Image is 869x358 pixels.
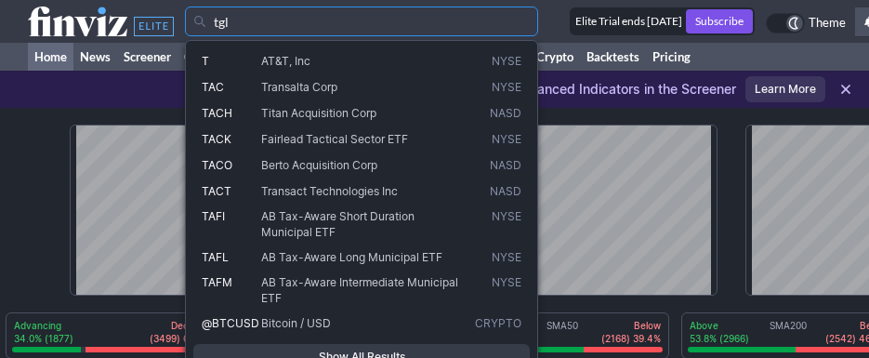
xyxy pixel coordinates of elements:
a: Learn More [745,76,825,102]
span: TAFL [202,250,229,264]
p: Advancing [14,319,73,332]
span: TACO [202,158,232,172]
p: (3499) 63.4% [150,332,211,345]
p: Above [690,319,749,332]
a: Screener [117,43,178,71]
a: Charts [178,43,227,71]
span: AB Tax-Aware Long Municipal ETF [261,250,442,264]
span: Titan Acquisition Corp [261,106,376,120]
div: Elite Trial ends [DATE] [572,12,682,31]
span: TAC [202,80,224,94]
a: Crypto [530,43,580,71]
span: Crypto [475,316,521,332]
span: Theme [809,13,846,33]
span: NASD [490,184,521,200]
span: AT&T, Inc [261,54,310,68]
div: SMA50 [462,319,663,347]
input: Search [185,7,538,36]
a: Theme [766,13,846,33]
span: Transalta Corp [261,80,337,94]
a: Backtests [580,43,646,71]
span: TACT [202,184,231,198]
a: News [73,43,117,71]
span: Bitcoin / USD [261,316,331,330]
span: TAFM [202,275,232,289]
span: NYSE [492,54,521,70]
span: AB Tax-Aware Intermediate Municipal ETF [261,275,458,305]
span: NASD [490,158,521,174]
span: @BTCUSD [202,316,259,330]
p: Below [601,319,661,332]
p: 34.0% (1877) [14,332,73,345]
a: Pricing [646,43,697,71]
p: Declining [150,319,211,332]
span: NYSE [492,275,521,306]
span: TAFI [202,209,225,223]
p: (2168) 39.4% [601,332,661,345]
span: Transact Technologies Inc [261,184,398,198]
span: TACK [202,132,231,146]
span: NYSE [492,209,521,240]
span: TACH [202,106,232,120]
span: Fairlead Tactical Sector ETF [261,132,408,146]
p: 53.8% (2966) [690,332,749,345]
span: NYSE [492,250,521,266]
span: NASD [490,106,521,122]
p: Introducing Intraday Timeframes & Advanced Indicators in the Screener [264,80,736,99]
span: T [202,54,209,68]
span: AB Tax-Aware Short Duration Municipal ETF [261,209,415,239]
a: Home [28,43,73,71]
span: Berto Acquisition Corp [261,158,377,172]
a: Subscribe [686,9,753,33]
span: NYSE [492,80,521,96]
span: NYSE [492,132,521,148]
